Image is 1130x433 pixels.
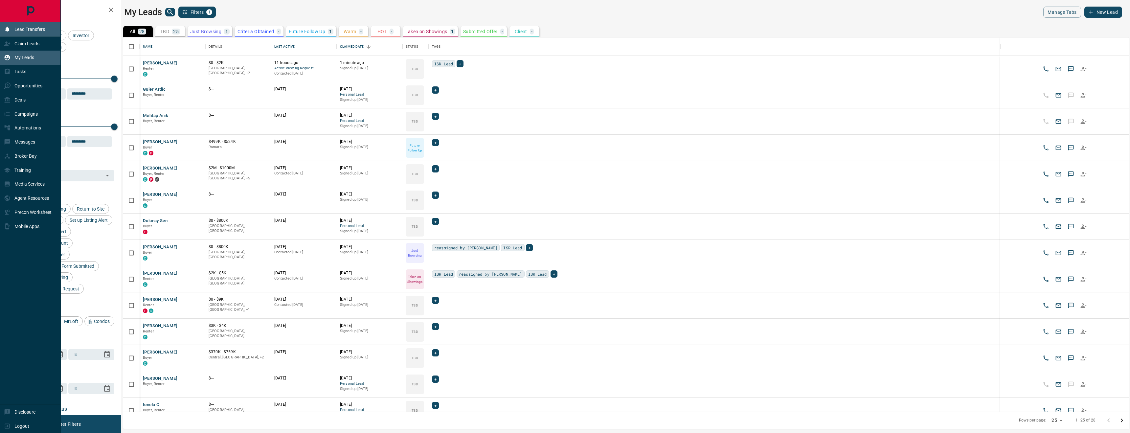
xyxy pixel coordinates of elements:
[377,29,387,34] p: HOT
[274,297,333,302] p: [DATE]
[143,203,147,208] div: condos.ca
[143,376,177,382] button: [PERSON_NAME]
[143,119,165,123] span: Buyer, Renter
[274,139,333,145] p: [DATE]
[429,37,1000,56] div: Tags
[360,29,362,34] p: -
[209,37,222,56] div: Details
[143,297,177,303] button: [PERSON_NAME]
[340,218,399,223] p: [DATE]
[432,165,439,172] div: +
[340,250,399,255] p: Signed up [DATE]
[143,113,168,119] button: Mehtap Anik
[209,297,268,302] p: $0 - $9K
[406,29,447,34] p: Taken on Showings
[1068,355,1074,361] svg: Sms
[551,270,557,278] div: +
[412,119,418,124] p: TBD
[434,192,437,198] span: +
[149,308,153,313] div: condos.ca
[434,244,497,251] span: reassigned by [PERSON_NAME]
[143,303,154,307] span: Renter
[209,139,268,145] p: $499K - $524K
[340,270,399,276] p: [DATE]
[274,37,295,56] div: Last Active
[1078,64,1088,74] button: Reallocate
[140,37,205,56] div: Name
[1053,195,1063,205] button: Email
[412,66,418,71] p: TBD
[1078,117,1088,126] button: Reallocate
[143,37,153,56] div: Name
[434,139,437,146] span: +
[1068,223,1074,230] svg: Sms
[364,42,373,51] button: Sort
[1078,195,1088,205] button: Reallocate
[209,113,268,118] p: $---
[274,192,333,197] p: [DATE]
[178,7,216,18] button: Filters1
[434,376,437,382] span: +
[1078,222,1088,232] button: Reallocate
[124,7,162,17] h1: My Leads
[274,71,333,76] p: Contacted [DATE]
[1053,143,1063,153] button: Email
[143,277,154,281] span: Renter
[391,29,392,34] p: -
[1043,329,1049,335] svg: Call
[143,66,154,71] span: Renter
[1080,223,1087,230] svg: Reallocate
[340,139,399,145] p: [DATE]
[1055,381,1062,388] svg: Email
[209,171,268,181] p: Etobicoke, Midtown | Central, West End, Toronto, Oakville
[209,329,268,339] p: [GEOGRAPHIC_DATA], [GEOGRAPHIC_DATA]
[67,217,110,223] span: Set up Listing Alert
[225,29,228,34] p: 1
[434,350,437,356] span: +
[1080,329,1087,335] svg: Reallocate
[457,60,463,67] div: +
[160,29,169,34] p: TBD
[278,29,279,34] p: -
[1055,407,1062,414] svg: Email
[1066,327,1076,337] button: SMS
[143,165,177,171] button: [PERSON_NAME]
[337,37,402,56] div: Claimed Date
[434,87,437,93] span: +
[526,244,533,251] div: +
[143,308,147,313] div: property.ca
[143,139,177,145] button: [PERSON_NAME]
[209,145,268,150] p: Ramara
[1068,250,1074,256] svg: Sms
[143,224,152,228] span: Buyer
[412,303,418,308] p: TBD
[190,29,221,34] p: Just Browsing
[1080,66,1087,72] svg: Reallocate
[340,92,399,98] span: Personal Lead
[1068,276,1074,283] svg: Sms
[1055,66,1062,72] svg: Email
[434,113,437,120] span: +
[1066,406,1076,416] button: SMS
[1078,353,1088,363] button: Reallocate
[340,244,399,250] p: [DATE]
[1078,301,1088,310] button: Reallocate
[1078,90,1088,100] button: Reallocate
[531,29,532,34] p: -
[65,215,112,225] div: Set up Listing Alert
[1080,92,1087,99] svg: Reallocate
[1055,329,1062,335] svg: Email
[340,113,399,118] p: [DATE]
[1053,301,1063,310] button: Email
[1078,274,1088,284] button: Reallocate
[72,204,109,214] div: Return to Site
[103,171,112,180] button: Open
[143,177,147,182] div: condos.ca
[274,323,333,329] p: [DATE]
[50,419,85,430] button: Reset Filters
[340,37,364,56] div: Claimed Date
[155,177,159,182] div: mrloft.ca
[205,37,271,56] div: Details
[101,382,114,395] button: Choose date
[207,10,212,14] span: 1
